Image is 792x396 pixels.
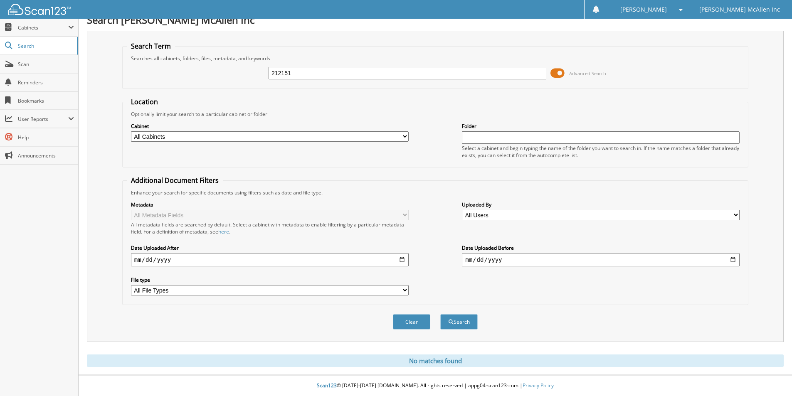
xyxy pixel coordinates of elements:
[18,97,74,104] span: Bookmarks
[620,7,667,12] span: [PERSON_NAME]
[462,201,740,208] label: Uploaded By
[18,152,74,159] span: Announcements
[218,228,229,235] a: here
[131,221,409,235] div: All metadata fields are searched by default. Select a cabinet with metadata to enable filtering b...
[131,244,409,251] label: Date Uploaded After
[18,116,68,123] span: User Reports
[18,61,74,68] span: Scan
[18,134,74,141] span: Help
[750,356,792,396] iframe: Chat Widget
[462,123,740,130] label: Folder
[569,70,606,76] span: Advanced Search
[127,111,744,118] div: Optionally limit your search to a particular cabinet or folder
[87,13,784,27] h1: Search [PERSON_NAME] McAllen Inc
[523,382,554,389] a: Privacy Policy
[18,79,74,86] span: Reminders
[127,189,744,196] div: Enhance your search for specific documents using filters such as date and file type.
[18,24,68,31] span: Cabinets
[127,97,162,106] legend: Location
[462,145,740,159] div: Select a cabinet and begin typing the name of the folder you want to search in. If the name match...
[131,201,409,208] label: Metadata
[462,244,740,251] label: Date Uploaded Before
[87,354,784,367] div: No matches found
[131,253,409,266] input: start
[18,42,73,49] span: Search
[127,176,223,185] legend: Additional Document Filters
[317,382,337,389] span: Scan123
[699,7,780,12] span: [PERSON_NAME] McAllen Inc
[127,42,175,51] legend: Search Term
[393,314,430,330] button: Clear
[131,123,409,130] label: Cabinet
[462,253,740,266] input: end
[8,4,71,15] img: scan123-logo-white.svg
[440,314,478,330] button: Search
[79,376,792,396] div: © [DATE]-[DATE] [DOMAIN_NAME]. All rights reserved | appg04-scan123-com |
[127,55,744,62] div: Searches all cabinets, folders, files, metadata, and keywords
[131,276,409,283] label: File type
